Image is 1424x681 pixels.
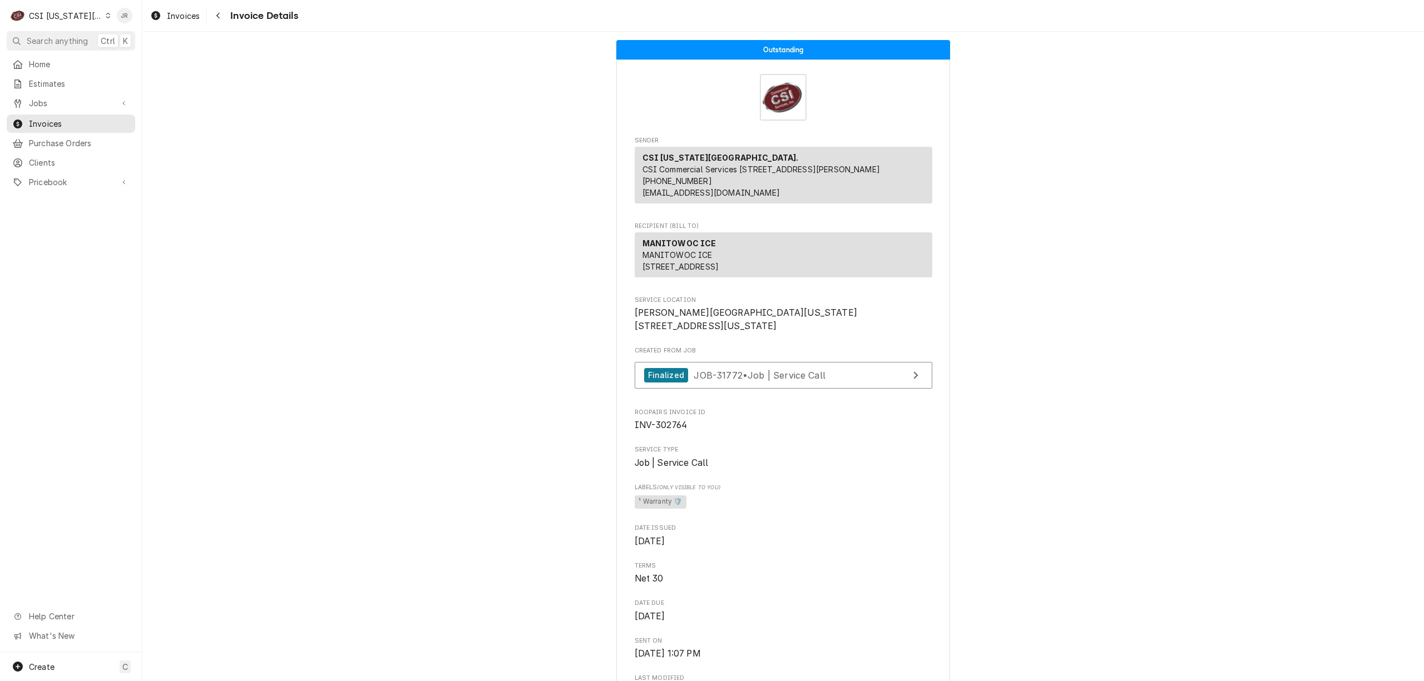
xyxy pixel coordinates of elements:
[635,445,932,469] div: Service Type
[635,561,932,585] div: Terms
[7,74,135,93] a: Estimates
[635,611,665,622] span: [DATE]
[642,188,780,197] a: [EMAIL_ADDRESS][DOMAIN_NAME]
[7,173,135,191] a: Go to Pricebook
[227,8,298,23] span: Invoice Details
[635,637,932,660] div: Sent On
[635,445,932,454] span: Service Type
[146,7,204,25] a: Invoices
[635,637,932,645] span: Sent On
[635,419,932,432] span: Roopairs Invoice ID
[209,7,227,24] button: Navigate back
[642,250,719,271] span: MANITOWOC ICE [STREET_ADDRESS]
[101,35,115,47] span: Ctrl
[635,296,932,305] span: Service Location
[29,118,130,130] span: Invoices
[635,536,665,546] span: [DATE]
[122,661,128,673] span: C
[635,599,932,623] div: Date Due
[117,8,132,23] div: Jessica Rentfro's Avatar
[29,610,128,622] span: Help Center
[635,524,932,533] span: Date Issued
[635,232,932,277] div: Recipient (Bill To)
[7,55,135,73] a: Home
[635,408,932,432] div: Roopairs Invoice ID
[29,58,130,70] span: Home
[7,627,135,645] a: Go to What's New
[29,137,130,149] span: Purchase Orders
[635,599,932,608] span: Date Due
[635,306,932,332] span: Service Location
[635,232,932,282] div: Recipient (Bill To)
[167,10,200,22] span: Invoices
[635,610,932,623] span: Date Due
[635,408,932,417] span: Roopairs Invoice ID
[7,115,135,133] a: Invoices
[635,483,932,510] div: [object Object]
[635,420,688,430] span: INV-302764
[763,46,804,53] span: Outstanding
[29,176,113,188] span: Pricebook
[635,222,932,231] span: Recipient (Bill To)
[7,607,135,625] a: Go to Help Center
[7,31,135,51] button: Search anythingCtrlK
[29,10,102,22] div: CSI [US_STATE][GEOGRAPHIC_DATA].
[635,561,932,570] span: Terms
[7,94,135,112] a: Go to Jobs
[642,165,880,174] span: CSI Commercial Services [STREET_ADDRESS][PERSON_NAME]
[635,346,932,355] span: Created From Job
[635,572,932,585] span: Terms
[29,662,55,672] span: Create
[635,648,701,659] span: [DATE] 1:07 PM
[616,40,950,59] div: Status
[635,458,709,468] span: Job | Service Call
[635,307,857,331] span: [PERSON_NAME][GEOGRAPHIC_DATA][US_STATE] [STREET_ADDRESS][US_STATE]
[644,368,688,383] div: Finalized
[635,494,932,510] span: [object Object]
[642,153,799,162] strong: CSI [US_STATE][GEOGRAPHIC_DATA].
[635,296,932,333] div: Service Location
[123,35,128,47] span: K
[635,136,932,145] span: Sender
[635,483,932,492] span: Labels
[657,484,720,490] span: (Only Visible to You)
[10,8,26,23] div: C
[635,362,932,389] a: View Job
[760,74,807,121] img: Logo
[635,147,932,208] div: Sender
[635,495,687,509] span: ¹ Warranty 🛡️
[7,134,135,152] a: Purchase Orders
[635,524,932,548] div: Date Issued
[635,222,932,282] div: Invoice Recipient
[642,176,712,186] a: [PHONE_NUMBER]
[635,573,664,584] span: Net 30
[7,153,135,172] a: Clients
[635,647,932,660] span: Sent On
[635,147,932,203] div: Sender
[29,97,113,109] span: Jobs
[27,35,88,47] span: Search anything
[694,369,825,380] span: JOB-31772 • Job | Service Call
[642,238,716,248] strong: MANITOWOC ICE
[635,456,932,470] span: Service Type
[10,8,26,23] div: CSI Kansas City.'s Avatar
[117,8,132,23] div: JR
[635,535,932,548] span: Date Issued
[635,136,932,208] div: Invoice Sender
[635,346,932,394] div: Created From Job
[29,157,130,168] span: Clients
[29,78,130,90] span: Estimates
[29,630,128,642] span: What's New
